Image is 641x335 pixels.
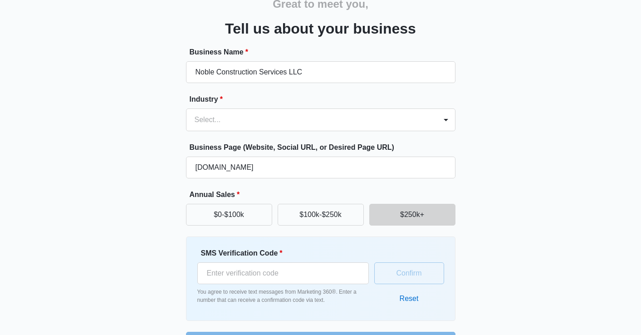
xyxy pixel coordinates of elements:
p: You agree to receive text messages from Marketing 360®. Enter a number that can receive a confirm... [197,288,369,304]
label: Business Name [190,47,459,58]
input: Enter verification code [197,262,369,284]
input: e.g. Jane's Plumbing [186,61,455,83]
button: $100k-$250k [278,204,364,226]
label: Annual Sales [190,189,459,200]
button: $250k+ [369,204,455,226]
label: SMS Verification Code [201,248,372,259]
input: e.g. janesplumbing.com [186,157,455,178]
h3: Tell us about your business [225,18,416,39]
label: Business Page (Website, Social URL, or Desired Page URL) [190,142,459,153]
label: Industry [190,94,459,105]
button: Reset [391,288,428,310]
button: $0-$100k [186,204,272,226]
